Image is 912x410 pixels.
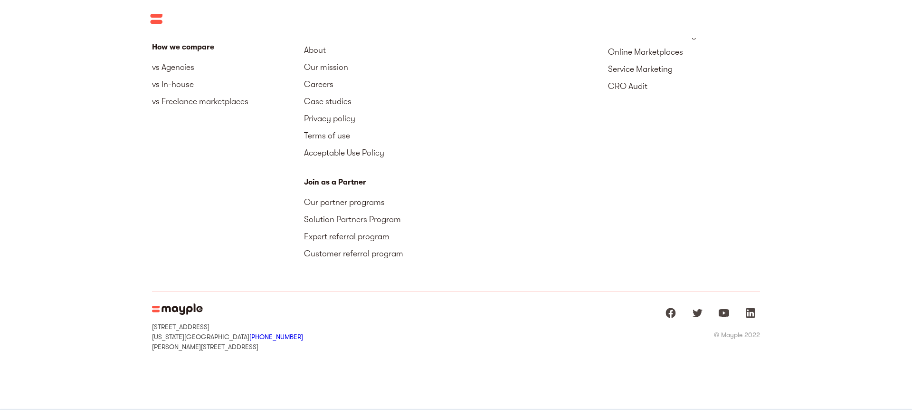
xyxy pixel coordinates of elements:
a: vs Freelance marketplaces [152,93,304,110]
a: Mayple at Youtube [714,303,733,322]
img: twitter logo [692,307,703,319]
a: vs In-house [152,76,304,93]
a: Terms of use [304,127,456,144]
img: Mayple Logo [152,303,203,315]
a: Online Marketplaces [608,43,760,60]
a: Customer referral program [304,245,456,262]
img: facebook logo [665,307,676,319]
a: CRO Audit [608,78,760,95]
a: Mayple at Twitter [688,303,707,322]
img: youtube logo [718,307,730,319]
div: Join as a Partner [304,176,456,188]
a: Solution Partners Program [304,211,456,228]
a: Our mission [304,59,456,76]
a: vs Agencies [152,59,304,76]
a: Case studies [304,93,456,110]
a: About [304,41,456,59]
a: Service Marketing [608,60,760,78]
a: [PHONE_NUMBER] [249,333,303,341]
a: Acceptable Use Policy [304,144,456,161]
a: Mayple at Facebook [661,303,680,322]
a: Our partner programs [304,194,456,211]
iframe: Chat Widget [741,300,912,410]
div: How we compare [152,41,304,53]
img: mayple logo [150,10,231,28]
a: Privacy policy [304,110,456,127]
div: © Mayple 2022 [714,330,760,340]
a: Careers [304,76,456,93]
a: Expert referral program [304,228,456,245]
div: [STREET_ADDRESS] [US_STATE][GEOGRAPHIC_DATA] [PERSON_NAME][STREET_ADDRESS] [152,322,303,351]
